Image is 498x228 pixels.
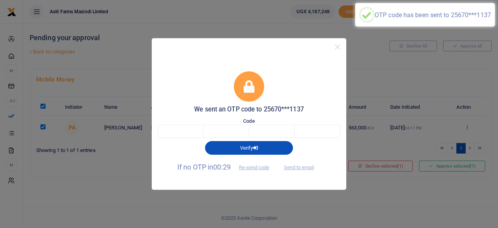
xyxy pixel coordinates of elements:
[177,163,276,171] span: If no OTP in
[375,11,491,19] div: OTP code has been sent to 25670***1137
[158,106,340,113] h5: We sent an OTP code to 25670***1137
[243,117,254,125] label: Code
[205,141,293,154] button: Verify
[213,163,231,171] span: 00:29
[332,41,343,53] button: Close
